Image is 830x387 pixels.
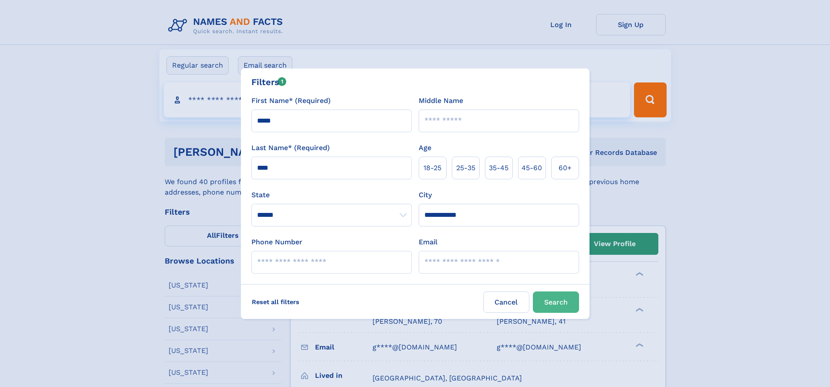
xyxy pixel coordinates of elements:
[483,291,529,313] label: Cancel
[419,96,463,106] label: Middle Name
[251,143,330,153] label: Last Name* (Required)
[533,291,579,313] button: Search
[559,163,572,173] span: 60+
[251,96,331,106] label: First Name* (Required)
[419,143,431,153] label: Age
[246,291,305,312] label: Reset all filters
[456,163,475,173] span: 25‑35
[251,190,412,200] label: State
[489,163,508,173] span: 35‑45
[419,190,432,200] label: City
[251,237,302,247] label: Phone Number
[419,237,437,247] label: Email
[423,163,441,173] span: 18‑25
[522,163,542,173] span: 45‑60
[251,75,287,89] div: Filters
